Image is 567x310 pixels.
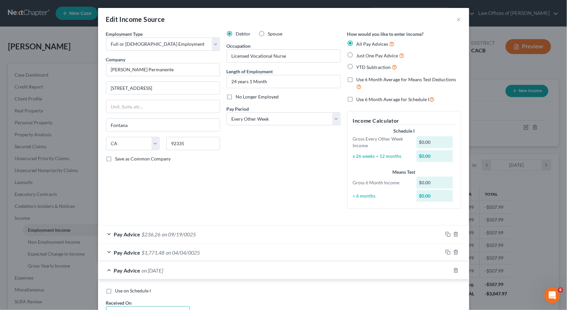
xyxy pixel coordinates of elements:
[106,300,132,306] span: Received On
[142,231,161,237] span: $236.26
[114,231,141,237] span: Pay Advice
[350,179,414,186] div: Gross 6 Month Income
[106,15,165,24] div: Edit Income Source
[417,177,453,189] div: $0.00
[166,137,220,150] input: Enter zip...
[417,190,453,202] div: $0.00
[236,31,251,36] span: Debtor
[106,57,126,62] span: Company
[106,31,143,37] span: Employment Type
[357,53,398,58] span: Just One Pay Advice
[357,96,429,102] span: Use 6 Month Average for Schedule I
[227,42,251,49] label: Occupation
[227,50,340,62] input: --
[544,287,560,303] iframe: Intercom live chat
[142,249,165,256] span: $1,771.48
[114,267,141,274] span: Pay Advice
[353,128,456,134] div: Schedule I
[558,287,563,293] span: 6
[236,94,279,99] span: No Longer Employed
[115,156,171,161] span: Save as Common Company
[162,231,196,237] span: on 09/19/0025
[227,106,249,112] span: Pay Period
[347,31,424,37] label: How would you like to enter income?
[106,100,220,113] input: Unit, Suite, etc...
[353,117,456,125] h5: Income Calculator
[227,75,340,88] input: ex: 2 years
[227,68,273,75] label: Length of Employment
[350,136,414,149] div: Gross Every Other Week Income
[417,136,453,148] div: $0.00
[417,150,453,162] div: $0.00
[115,288,151,293] span: Use on Schedule I
[142,267,163,274] span: on [DATE]
[457,15,461,23] button: ×
[357,64,391,70] span: YTD Subtraction
[353,169,456,175] div: Means Test
[106,82,220,94] input: Enter address...
[357,41,388,47] span: All Pay Advices
[350,193,414,199] div: ÷ 6 months
[166,249,200,256] span: on 04/04/0025
[357,77,456,82] span: Use 6 Month Average for Means Test Deductions
[350,153,414,159] div: x 26 weeks ÷ 12 months
[114,249,141,256] span: Pay Advice
[268,31,283,36] span: Spouse
[106,63,220,76] input: Search company by name...
[106,119,220,131] input: Enter city...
